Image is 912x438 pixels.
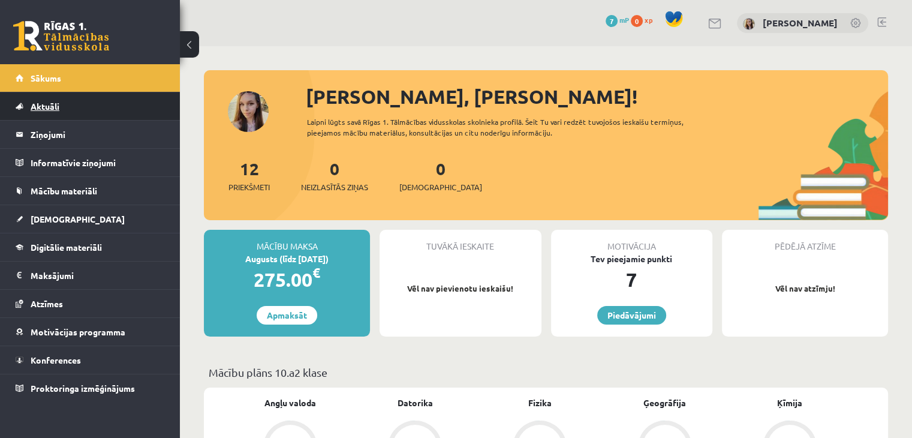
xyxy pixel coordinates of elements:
[31,326,125,337] span: Motivācijas programma
[16,318,165,346] a: Motivācijas programma
[16,374,165,402] a: Proktoringa izmēģinājums
[728,283,882,295] p: Vēl nav atzīmju!
[606,15,618,27] span: 7
[31,214,125,224] span: [DEMOGRAPHIC_DATA]
[16,346,165,374] a: Konferences
[16,290,165,317] a: Atzīmes
[16,149,165,176] a: Informatīvie ziņojumi
[551,253,712,265] div: Tev pieejamie punkti
[31,242,102,253] span: Digitālie materiāli
[31,121,165,148] legend: Ziņojumi
[228,181,270,193] span: Priekšmeti
[31,355,81,365] span: Konferences
[204,265,370,294] div: 275.00
[16,64,165,92] a: Sākums
[16,177,165,205] a: Mācību materiāli
[743,18,755,30] img: Marija Nicmane
[307,116,718,138] div: Laipni lūgts savā Rīgas 1. Tālmācības vidusskolas skolnieka profilā. Šeit Tu vari redzēt tuvojošo...
[551,265,712,294] div: 7
[16,92,165,120] a: Aktuāli
[31,101,59,112] span: Aktuāli
[528,397,552,409] a: Fizika
[16,205,165,233] a: [DEMOGRAPHIC_DATA]
[31,262,165,289] legend: Maksājumi
[398,397,433,409] a: Datorika
[399,181,482,193] span: [DEMOGRAPHIC_DATA]
[228,158,270,193] a: 12Priekšmeti
[301,181,368,193] span: Neizlasītās ziņas
[16,233,165,261] a: Digitālie materiāli
[16,262,165,289] a: Maksājumi
[31,185,97,196] span: Mācību materiāli
[380,230,541,253] div: Tuvākā ieskaite
[257,306,317,325] a: Apmaksāt
[204,230,370,253] div: Mācību maksa
[16,121,165,148] a: Ziņojumi
[301,158,368,193] a: 0Neizlasītās ziņas
[31,383,135,394] span: Proktoringa izmēģinājums
[13,21,109,51] a: Rīgas 1. Tālmācības vidusskola
[645,15,652,25] span: xp
[31,298,63,309] span: Atzīmes
[204,253,370,265] div: Augusts (līdz [DATE])
[551,230,712,253] div: Motivācija
[631,15,643,27] span: 0
[643,397,686,409] a: Ģeogrāfija
[264,397,316,409] a: Angļu valoda
[209,364,883,380] p: Mācību plāns 10.a2 klase
[31,149,165,176] legend: Informatīvie ziņojumi
[312,264,320,281] span: €
[597,306,666,325] a: Piedāvājumi
[606,15,629,25] a: 7 mP
[399,158,482,193] a: 0[DEMOGRAPHIC_DATA]
[777,397,802,409] a: Ķīmija
[631,15,658,25] a: 0 xp
[306,82,888,111] div: [PERSON_NAME], [PERSON_NAME]!
[763,17,838,29] a: [PERSON_NAME]
[619,15,629,25] span: mP
[31,73,61,83] span: Sākums
[722,230,888,253] div: Pēdējā atzīme
[386,283,535,295] p: Vēl nav pievienotu ieskaišu!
